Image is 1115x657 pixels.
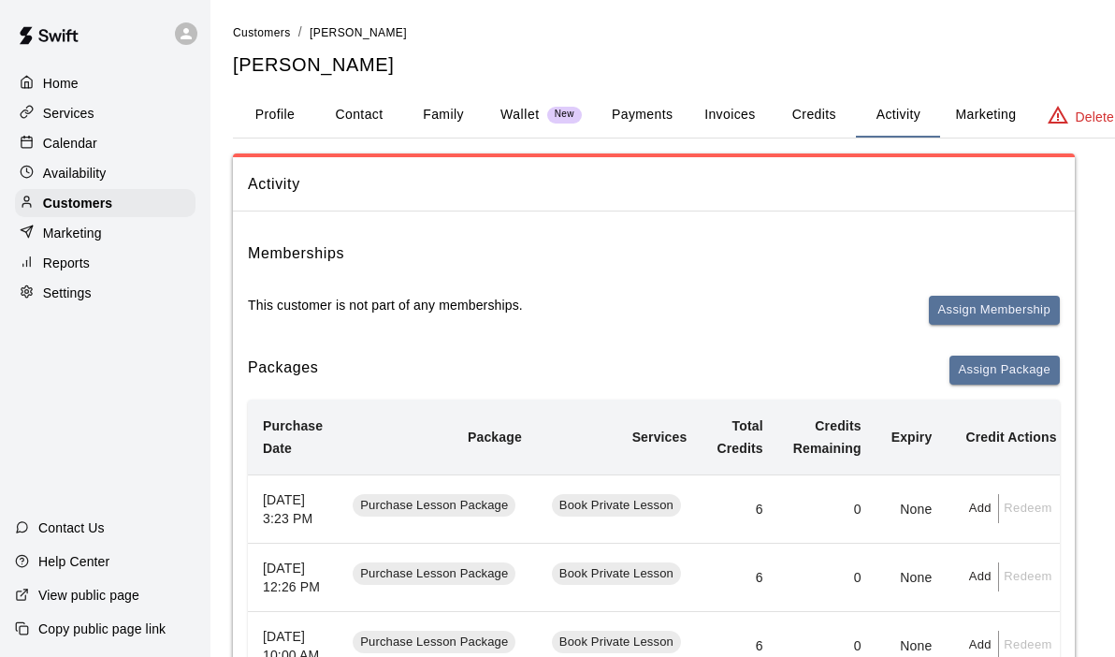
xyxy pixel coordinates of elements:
button: Activity [856,93,940,138]
p: Calendar [43,134,97,153]
p: This customer is not part of any memberships. [248,296,523,314]
td: 0 [778,543,876,611]
p: Customers [43,194,112,212]
button: Profile [233,93,317,138]
a: Purchase Lesson Package [353,568,522,583]
p: Delete [1076,108,1114,126]
b: Credits Remaining [793,418,862,456]
td: 6 [702,474,777,543]
h6: Packages [248,356,318,385]
p: Marketing [43,224,102,242]
b: Credit Actions [965,430,1056,445]
p: Help Center [38,552,109,571]
button: Payments [597,93,688,138]
span: Activity [248,172,1060,197]
button: Assign Package [949,356,1060,385]
a: Purchase Lesson Package [353,636,522,651]
p: Availability [43,164,107,182]
p: Home [43,74,79,93]
td: None [876,474,948,543]
span: Customers [233,26,291,39]
td: 6 [702,543,777,611]
a: Reports [15,249,195,277]
a: Settings [15,279,195,307]
button: Contact [317,93,401,138]
b: Purchase Date [263,418,323,456]
a: Marketing [15,219,195,247]
b: Expiry [891,430,933,445]
td: None [876,543,948,611]
span: Purchase Lesson Package [353,565,515,583]
p: Copy public page link [38,620,166,638]
a: Purchase Lesson Package [353,500,522,515]
a: Calendar [15,129,195,157]
button: Marketing [940,93,1031,138]
span: Book Private Lesson [552,497,681,515]
button: Family [401,93,485,138]
button: Add [962,562,999,591]
td: 0 [778,474,876,543]
p: Reports [43,254,90,272]
a: Customers [15,189,195,217]
button: Credits [772,93,856,138]
a: Customers [233,24,291,39]
li: / [298,22,302,42]
p: View public page [38,586,139,605]
b: Services [632,430,688,445]
a: Home [15,69,195,97]
th: [DATE] 12:26 PM [248,543,338,611]
span: Purchase Lesson Package [353,497,515,515]
p: Contact Us [38,518,105,537]
b: Total Credits [717,418,762,456]
p: Settings [43,284,92,302]
span: New [547,109,582,121]
button: Assign Membership [929,296,1060,325]
a: Availability [15,159,195,187]
button: Invoices [688,93,772,138]
span: Book Private Lesson [552,634,681,651]
a: Services [15,99,195,127]
p: Services [43,104,94,123]
th: [DATE] 3:23 PM [248,474,338,543]
span: [PERSON_NAME] [310,26,407,39]
h6: Memberships [248,241,344,266]
span: Purchase Lesson Package [353,634,515,651]
b: Package [468,430,522,445]
button: Add [962,494,999,523]
span: Book Private Lesson [552,565,681,583]
p: Wallet [500,105,540,124]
